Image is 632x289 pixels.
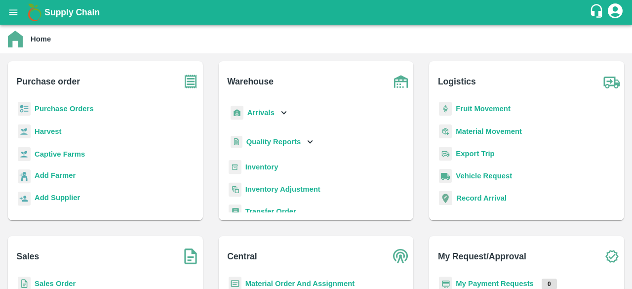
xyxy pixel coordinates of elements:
[44,5,589,19] a: Supply Chain
[231,136,242,148] img: qualityReport
[599,69,624,94] img: truck
[247,109,275,117] b: Arrivals
[439,147,452,161] img: delivery
[229,132,316,152] div: Quality Reports
[389,69,413,94] img: warehouse
[178,69,203,94] img: purchase
[456,127,522,135] a: Material Movement
[2,1,25,24] button: open drawer
[456,280,534,288] a: My Payment Requests
[439,124,452,139] img: material
[35,105,94,113] a: Purchase Orders
[31,35,51,43] b: Home
[35,127,61,135] a: Harvest
[35,150,85,158] a: Captive Farms
[229,205,241,219] img: whTransfer
[606,2,624,23] div: account of current user
[245,280,355,288] a: Material Order And Assignment
[589,3,606,21] div: customer-support
[438,249,526,263] b: My Request/Approval
[18,169,31,184] img: farmer
[231,106,243,120] img: whArrival
[18,147,31,162] img: harvest
[35,170,76,183] a: Add Farmer
[35,171,76,179] b: Add Farmer
[17,75,80,88] b: Purchase order
[456,172,512,180] a: Vehicle Request
[245,163,278,171] a: Inventory
[438,75,476,88] b: Logistics
[18,192,31,206] img: supplier
[456,150,494,158] a: Export Trip
[456,105,511,113] a: Fruit Movement
[599,244,624,269] img: check
[35,194,80,202] b: Add Supplier
[246,138,301,146] b: Quality Reports
[229,102,290,124] div: Arrivals
[456,194,507,202] a: Record Arrival
[389,244,413,269] img: central
[439,102,452,116] img: fruit
[8,31,23,47] img: home
[44,7,100,17] b: Supply Chain
[35,192,80,206] a: Add Supplier
[229,160,241,174] img: whInventory
[18,102,31,116] img: reciept
[18,124,31,139] img: harvest
[17,249,39,263] b: Sales
[229,182,241,197] img: inventory
[227,249,257,263] b: Central
[245,207,296,215] a: Transfer Order
[35,280,76,288] a: Sales Order
[25,2,44,22] img: logo
[439,169,452,183] img: vehicle
[439,191,452,205] img: recordArrival
[178,244,203,269] img: soSales
[245,185,320,193] a: Inventory Adjustment
[227,75,274,88] b: Warehouse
